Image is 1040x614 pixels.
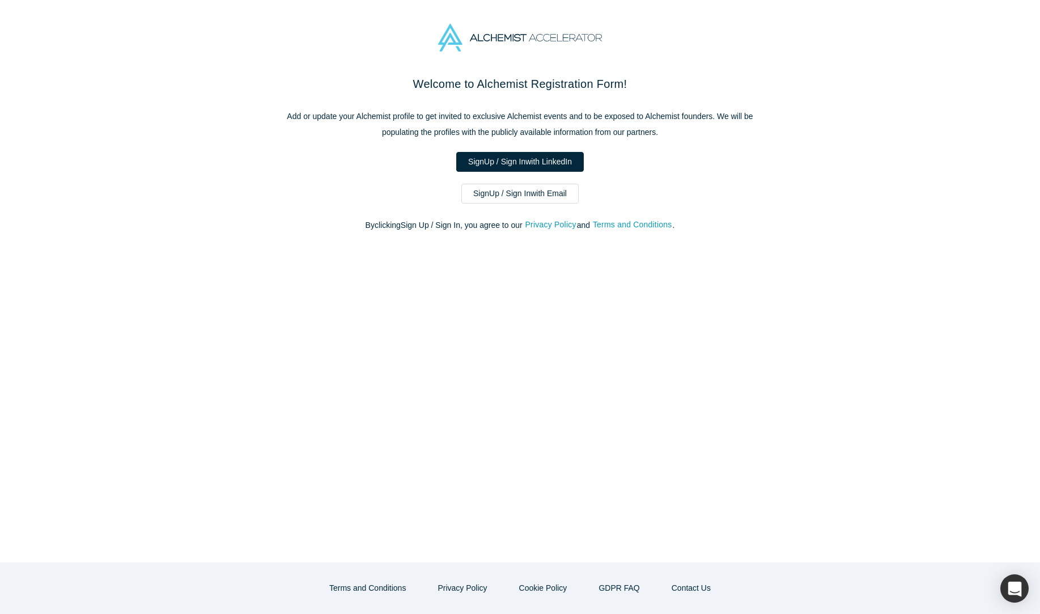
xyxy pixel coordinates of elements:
h2: Welcome to Alchemist Registration Form! [282,75,758,92]
button: Cookie Policy [507,578,579,598]
button: Terms and Conditions [317,578,418,598]
a: GDPR FAQ [587,578,651,598]
p: Add or update your Alchemist profile to get invited to exclusive Alchemist events and to be expos... [282,108,758,140]
img: Alchemist Accelerator Logo [438,24,601,52]
a: SignUp / Sign Inwith LinkedIn [456,152,584,172]
a: SignUp / Sign Inwith Email [461,184,579,204]
button: Privacy Policy [426,578,499,598]
button: Contact Us [660,578,723,598]
p: By clicking Sign Up / Sign In , you agree to our and . [282,219,758,231]
button: Privacy Policy [525,218,577,231]
button: Terms and Conditions [592,218,673,231]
